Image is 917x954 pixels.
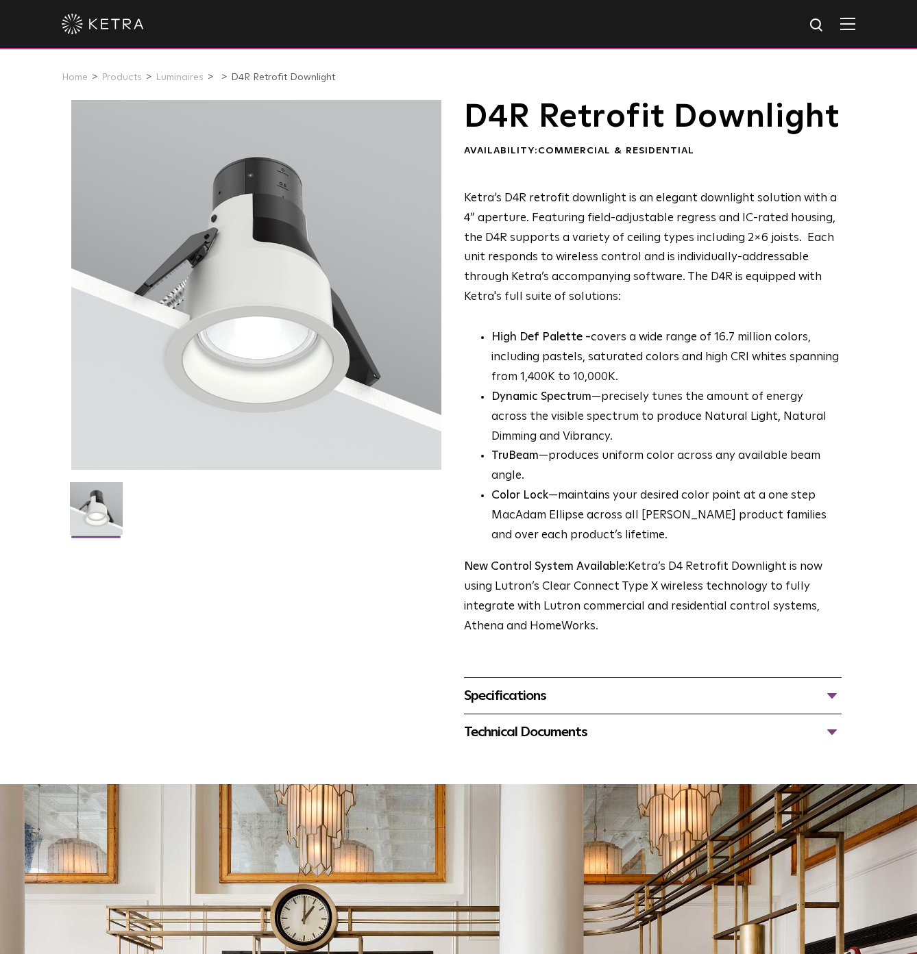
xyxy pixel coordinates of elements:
[464,721,842,743] div: Technical Documents
[840,17,855,30] img: Hamburger%20Nav.svg
[491,388,842,447] li: —precisely tunes the amount of energy across the visible spectrum to produce Natural Light, Natur...
[464,685,842,707] div: Specifications
[156,73,204,82] a: Luminaires
[62,14,144,34] img: ketra-logo-2019-white
[491,391,591,403] strong: Dynamic Spectrum
[62,73,88,82] a: Home
[464,145,842,158] div: Availability:
[70,482,123,545] img: D4R Retrofit Downlight
[809,17,826,34] img: search icon
[464,561,628,573] strong: New Control System Available:
[464,100,842,134] h1: D4R Retrofit Downlight
[538,146,694,155] span: Commercial & Residential
[464,189,842,307] p: Ketra’s D4R retrofit downlight is an elegant downlight solution with a 4” aperture. Featuring fie...
[231,73,335,82] a: D4R Retrofit Downlight
[491,490,548,501] strong: Color Lock
[491,331,591,343] strong: High Def Palette -
[491,447,842,486] li: —produces uniform color across any available beam angle.
[464,557,842,637] p: Ketra’s D4 Retrofit Downlight is now using Lutron’s Clear Connect Type X wireless technology to f...
[491,328,842,388] p: covers a wide range of 16.7 million colors, including pastels, saturated colors and high CRI whit...
[101,73,142,82] a: Products
[491,486,842,546] li: —maintains your desired color point at a one step MacAdam Ellipse across all [PERSON_NAME] produc...
[491,450,539,462] strong: TruBeam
